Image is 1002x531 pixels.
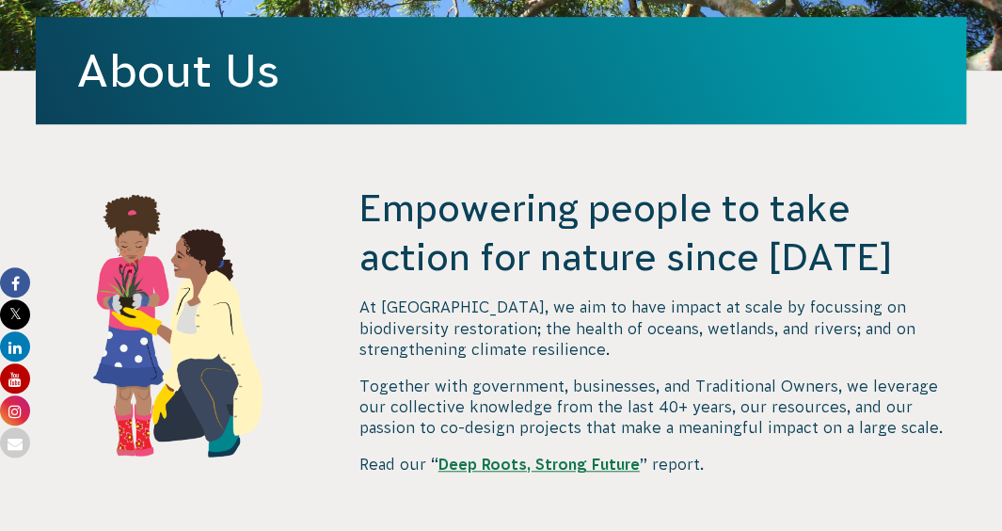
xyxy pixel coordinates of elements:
[359,184,966,282] h4: Empowering people to take action for nature since [DATE]
[359,297,966,360] p: At [GEOGRAPHIC_DATA], we aim to have impact at scale by focussing on biodiversity restoration; th...
[77,45,925,96] h1: About Us
[359,376,966,439] p: Together with government, businesses, and Traditional Owners, we leverage our collective knowledg...
[438,456,640,473] a: Deep Roots, Strong Future
[359,454,966,475] p: Read our “ ” report.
